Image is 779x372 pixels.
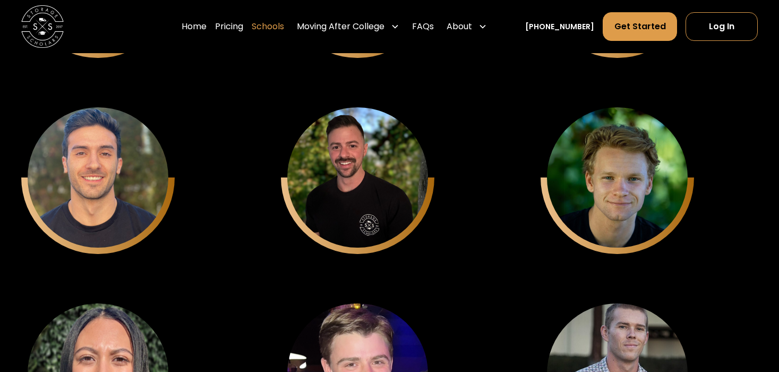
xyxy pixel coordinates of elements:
[686,12,758,41] a: Log In
[447,20,472,33] div: About
[182,12,207,41] a: Home
[252,12,284,41] a: Schools
[297,20,384,33] div: Moving After College
[21,5,64,48] img: Storage Scholars main logo
[603,12,677,41] a: Get Started
[442,12,491,41] div: About
[525,21,594,32] a: [PHONE_NUMBER]
[215,12,243,41] a: Pricing
[412,12,434,41] a: FAQs
[293,12,404,41] div: Moving After College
